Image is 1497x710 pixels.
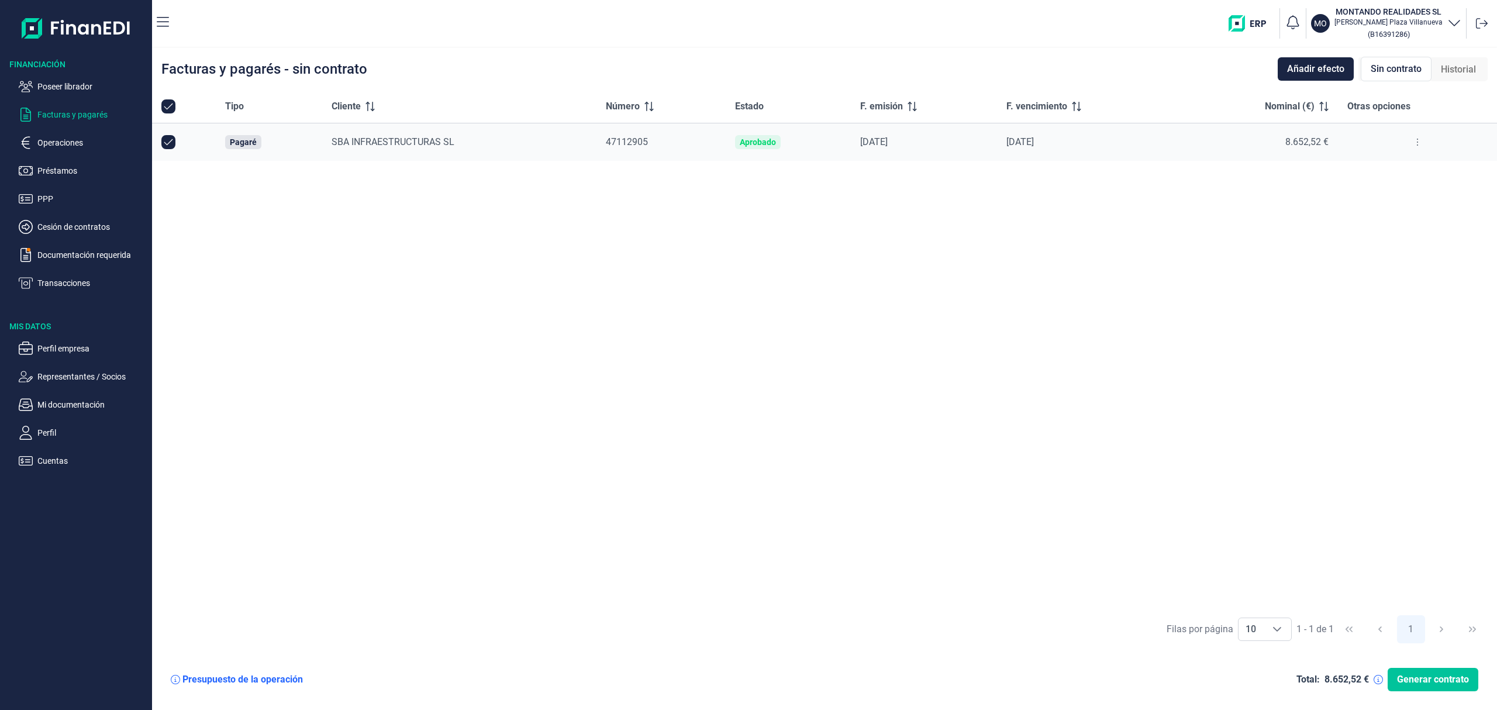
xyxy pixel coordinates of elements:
[19,454,147,468] button: Cuentas
[1371,62,1422,76] span: Sin contrato
[860,99,903,113] span: F. emisión
[37,276,147,290] p: Transacciones
[1287,62,1344,76] span: Añadir efecto
[37,370,147,384] p: Representantes / Socios
[1388,668,1478,691] button: Generar contrato
[606,136,648,147] span: 47112905
[740,137,776,147] div: Aprobado
[37,342,147,356] p: Perfil empresa
[606,99,640,113] span: Número
[1427,615,1455,643] button: Next Page
[1296,625,1334,634] span: 1 - 1 de 1
[19,398,147,412] button: Mi documentación
[1366,615,1394,643] button: Previous Page
[1265,99,1315,113] span: Nominal (€)
[37,248,147,262] p: Documentación requerida
[19,220,147,234] button: Cesión de contratos
[37,136,147,150] p: Operaciones
[1324,674,1369,685] div: 8.652,52 €
[1263,618,1291,640] div: Choose
[1229,15,1275,32] img: erp
[19,370,147,384] button: Representantes / Socios
[1368,30,1410,39] small: Copiar cif
[735,99,764,113] span: Estado
[1311,6,1461,41] button: MOMONTANDO REALIDADES SL[PERSON_NAME] Plaza Villanueva(B16391286)
[1334,6,1443,18] h3: MONTANDO REALIDADES SL
[1361,57,1432,81] div: Sin contrato
[19,426,147,440] button: Perfil
[19,80,147,94] button: Poseer librador
[1285,136,1329,147] span: 8.652,52 €
[37,220,147,234] p: Cesión de contratos
[1006,136,1169,148] div: [DATE]
[1397,673,1469,687] span: Generar contrato
[161,62,367,76] div: Facturas y pagarés - sin contrato
[1334,18,1443,27] p: [PERSON_NAME] Plaza Villanueva
[1347,99,1410,113] span: Otras opciones
[37,454,147,468] p: Cuentas
[1296,674,1320,685] div: Total:
[1314,18,1327,29] p: MO
[1239,618,1263,640] span: 10
[19,276,147,290] button: Transacciones
[1335,615,1363,643] button: First Page
[37,398,147,412] p: Mi documentación
[1458,615,1486,643] button: Last Page
[225,99,244,113] span: Tipo
[332,99,361,113] span: Cliente
[19,136,147,150] button: Operaciones
[1432,58,1485,81] div: Historial
[161,99,175,113] div: All items selected
[19,108,147,122] button: Facturas y pagarés
[37,108,147,122] p: Facturas y pagarés
[161,135,175,149] div: Row Unselected null
[19,342,147,356] button: Perfil empresa
[19,192,147,206] button: PPP
[37,192,147,206] p: PPP
[19,164,147,178] button: Préstamos
[182,674,303,685] div: Presupuesto de la operación
[19,248,147,262] button: Documentación requerida
[860,136,988,148] div: [DATE]
[1397,615,1425,643] button: Page 1
[1167,622,1233,636] div: Filas por página
[37,80,147,94] p: Poseer librador
[37,426,147,440] p: Perfil
[37,164,147,178] p: Préstamos
[230,137,257,147] div: Pagaré
[1278,57,1354,81] button: Añadir efecto
[1441,63,1476,77] span: Historial
[22,9,131,47] img: Logo de aplicación
[1006,99,1067,113] span: F. vencimiento
[332,136,454,147] span: SBA INFRAESTRUCTURAS SL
